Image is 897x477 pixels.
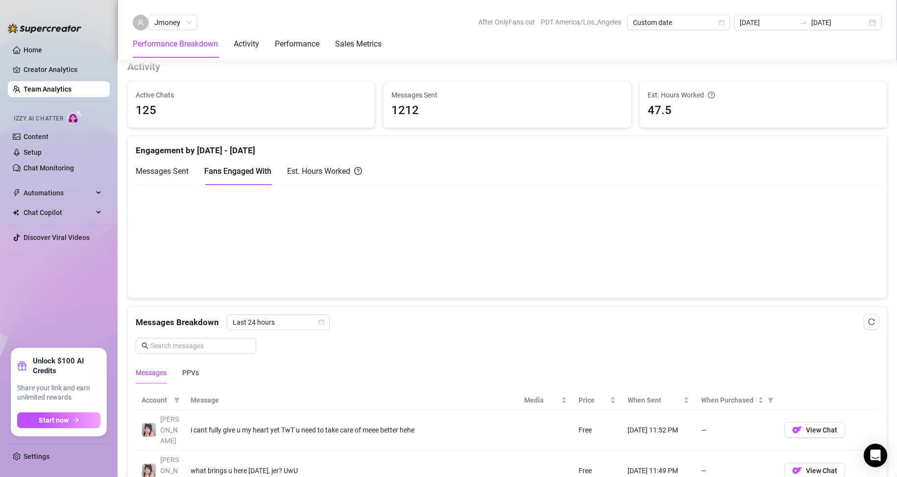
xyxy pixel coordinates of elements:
[287,165,362,177] div: Est. Hours Worked
[191,465,512,476] div: what brings u here [DATE], jer? UwU
[784,422,845,438] button: OFView Chat
[622,410,695,451] td: [DATE] 11:52 PM
[478,15,535,29] span: After OnlyFans cut
[24,148,42,156] a: Setup
[136,367,167,378] div: Messages
[24,164,74,172] a: Chat Monitoring
[24,85,72,93] a: Team Analytics
[622,391,695,410] th: When Sent
[864,444,887,467] div: Open Intercom Messenger
[17,412,100,428] button: Start nowarrow-right
[335,38,382,50] div: Sales Metrics
[354,165,362,177] span: question-circle
[191,425,512,435] div: i cant fully give u my heart yet TwT u need to take care of meee better hehe
[695,391,778,410] th: When Purchased
[172,393,182,407] span: filter
[234,38,259,50] div: Activity
[204,167,271,176] span: Fans Engaged With
[579,395,608,405] span: Price
[136,167,189,176] span: Messages Sent
[24,46,42,54] a: Home
[24,234,90,241] a: Discover Viral Videos
[160,415,179,445] span: [PERSON_NAME]
[150,340,250,351] input: Search messages
[142,395,170,405] span: Account
[24,62,102,77] a: Creator Analytics
[8,24,81,33] img: logo-BBDzfeDw.svg
[391,90,623,100] span: Messages Sent
[133,38,218,50] div: Performance Breakdown
[17,361,27,371] span: gift
[628,395,681,405] span: When Sent
[784,469,845,477] a: OFView Chat
[24,185,93,201] span: Automations
[573,410,622,451] td: Free
[633,15,724,30] span: Custom date
[708,90,715,100] span: question-circle
[137,19,144,26] span: user
[136,314,879,330] div: Messages Breakdown
[701,395,756,405] span: When Purchased
[182,367,199,378] div: PPVs
[573,391,622,410] th: Price
[868,318,875,325] span: reload
[39,416,69,424] span: Start now
[73,417,79,424] span: arrow-right
[784,429,845,436] a: OFView Chat
[233,315,324,330] span: Last 24 hours
[648,101,879,120] span: 47.5
[185,391,518,410] th: Message
[67,110,82,124] img: AI Chatter
[806,467,837,475] span: View Chat
[13,209,19,216] img: Chat Copilot
[648,90,879,100] div: Est. Hours Worked
[14,114,63,123] span: Izzy AI Chatter
[800,19,807,26] span: swap-right
[17,383,100,403] span: Share your link and earn unlimited rewards
[24,133,48,141] a: Content
[142,342,148,349] span: search
[518,391,573,410] th: Media
[524,395,559,405] span: Media
[154,15,192,30] span: Jmoney
[806,426,837,434] span: View Chat
[768,397,774,403] span: filter
[719,20,725,25] span: calendar
[127,60,887,73] h4: Activity
[766,393,776,407] span: filter
[800,19,807,26] span: to
[541,15,621,29] span: PDT America/Los_Angeles
[811,17,867,28] input: End date
[318,319,324,325] span: calendar
[142,423,156,437] img: Ani
[275,38,319,50] div: Performance
[33,356,100,376] strong: Unlock $100 AI Credits
[792,425,802,435] img: OF
[792,466,802,476] img: OF
[740,17,796,28] input: Start date
[24,205,93,220] span: Chat Copilot
[24,453,49,460] a: Settings
[391,101,623,120] span: 1212
[136,136,879,157] div: Engagement by [DATE] - [DATE]
[695,410,778,451] td: —
[174,397,180,403] span: filter
[136,90,367,100] span: Active Chats
[13,189,21,197] span: thunderbolt
[136,101,367,120] span: 125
